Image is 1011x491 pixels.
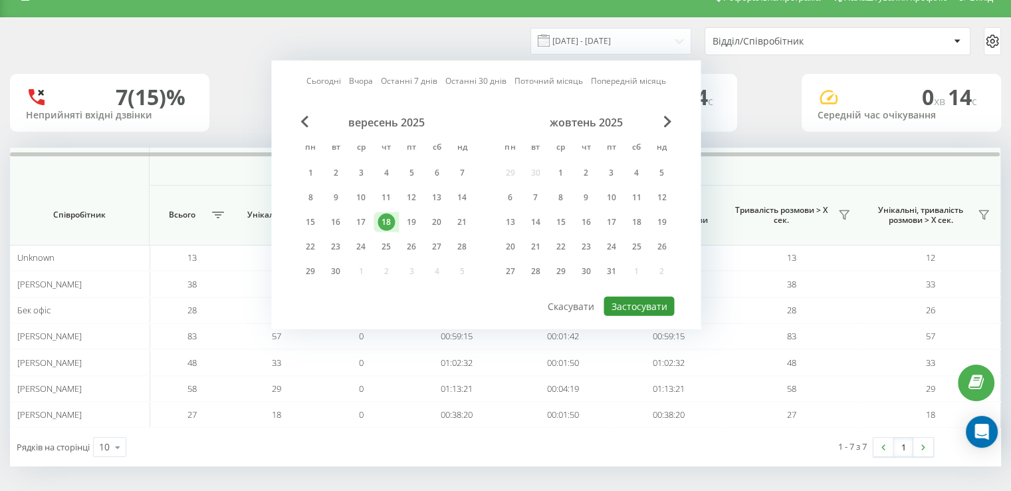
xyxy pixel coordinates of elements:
[187,304,197,316] span: 28
[17,409,82,420] span: [PERSON_NAME]
[351,138,371,158] abbr: середа
[576,138,596,158] abbr: четвер
[374,212,399,232] div: чт 18 вер 2025 р.
[403,164,420,182] div: 5
[323,212,348,232] div: вт 16 вер 2025 р.
[348,188,374,208] div: ср 10 вер 2025 р.
[787,357,796,369] span: 48
[327,214,344,231] div: 16
[501,263,518,280] div: 27
[598,261,623,281] div: пт 31 жовт 2025 р.
[601,138,621,158] abbr: п’ятниця
[526,238,544,255] div: 21
[926,357,935,369] span: 33
[598,212,623,232] div: пт 17 жовт 2025 р.
[302,263,319,280] div: 29
[306,75,341,87] a: Сьогодні
[424,212,449,232] div: сб 20 вер 2025 р.
[926,330,935,342] span: 57
[378,214,395,231] div: 18
[302,164,319,182] div: 1
[713,36,871,47] div: Відділ/Співробітник
[376,138,396,158] abbr: четвер
[272,357,281,369] span: 33
[428,214,445,231] div: 20
[522,212,548,232] div: вт 14 жовт 2025 р.
[591,75,666,87] a: Попередній місяць
[708,94,713,108] span: c
[623,212,649,232] div: сб 18 жовт 2025 р.
[445,75,506,87] a: Останні 30 днів
[926,383,935,395] span: 29
[300,116,308,128] span: Previous Month
[323,237,348,257] div: вт 23 вер 2025 р.
[497,116,674,129] div: жовтень 2025
[548,237,573,257] div: ср 22 жовт 2025 р.
[302,214,319,231] div: 15
[272,383,281,395] span: 29
[787,304,796,316] span: 28
[522,188,548,208] div: вт 7 жовт 2025 р.
[573,237,598,257] div: чт 23 жовт 2025 р.
[602,189,619,206] div: 10
[787,383,796,395] span: 58
[602,263,619,280] div: 31
[552,189,569,206] div: 8
[500,138,520,158] abbr: понеділок
[403,189,420,206] div: 12
[348,237,374,257] div: ср 24 вер 2025 р.
[649,237,674,257] div: нд 26 жовт 2025 р.
[966,416,998,448] div: Open Intercom Messenger
[298,116,475,129] div: вересень 2025
[616,349,721,375] td: 01:02:32
[526,214,544,231] div: 14
[728,205,834,226] span: Тривалість розмови > Х сек.
[272,330,281,342] span: 57
[298,188,323,208] div: пн 8 вер 2025 р.
[653,238,670,255] div: 26
[374,237,399,257] div: чт 25 вер 2025 р.
[359,330,364,342] span: 0
[627,189,645,206] div: 11
[510,402,616,428] td: 00:01:50
[552,164,569,182] div: 1
[696,82,713,111] span: 4
[934,94,948,108] span: хв
[453,164,471,182] div: 7
[99,440,110,454] div: 10
[577,164,594,182] div: 2
[401,138,421,158] abbr: п’ятниця
[198,161,952,172] span: Всі дзвінки
[926,278,935,290] span: 33
[381,75,437,87] a: Останні 7 днів
[540,297,602,316] button: Скасувати
[26,110,193,121] div: Неприйняті вхідні дзвінки
[17,304,51,316] span: Бек офіс
[497,237,522,257] div: пн 20 жовт 2025 р.
[653,189,670,206] div: 12
[649,212,674,232] div: нд 19 жовт 2025 р.
[156,210,207,220] span: Всього
[948,82,977,111] span: 14
[818,110,985,121] div: Середній час очікування
[497,212,522,232] div: пн 13 жовт 2025 р.
[374,163,399,183] div: чт 4 вер 2025 р.
[623,237,649,257] div: сб 25 жовт 2025 р.
[893,438,913,456] a: 1
[17,278,82,290] span: [PERSON_NAME]
[241,210,292,220] span: Унікальні
[17,251,55,263] span: Unknown
[399,188,424,208] div: пт 12 вер 2025 р.
[627,164,645,182] div: 4
[653,214,670,231] div: 19
[598,163,623,183] div: пт 3 жовт 2025 р.
[522,237,548,257] div: вт 21 жовт 2025 р.
[302,238,319,255] div: 22
[573,212,598,232] div: чт 16 жовт 2025 р.
[359,357,364,369] span: 0
[623,188,649,208] div: сб 11 жовт 2025 р.
[374,188,399,208] div: чт 11 вер 2025 р.
[550,138,570,158] abbr: середа
[23,210,136,220] span: Співробітник
[323,188,348,208] div: вт 9 вер 2025 р.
